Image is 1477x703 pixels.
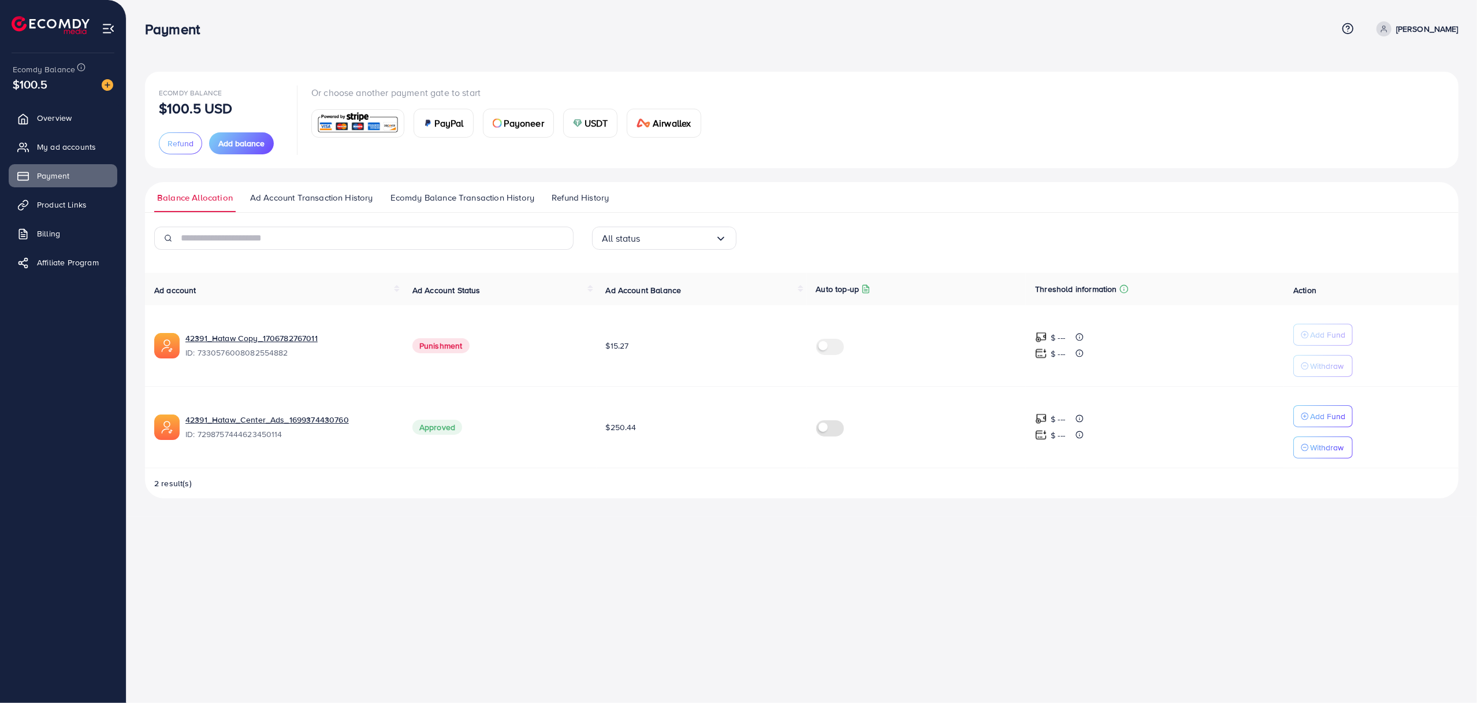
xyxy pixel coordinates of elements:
[154,415,180,440] img: ic-ads-acc.e4c84228.svg
[552,191,609,204] span: Refund History
[9,164,117,187] a: Payment
[9,222,117,245] a: Billing
[606,340,629,351] span: $15.27
[1396,22,1459,36] p: [PERSON_NAME]
[1051,347,1065,361] p: $ ---
[185,332,318,344] a: 42391_Hataw Copy_1706782767011
[483,109,554,138] a: cardPayoneer
[37,141,96,153] span: My ad accounts
[159,88,222,98] span: Ecomdy Balance
[154,478,192,489] span: 2 result(s)
[1372,21,1459,36] a: [PERSON_NAME]
[1293,355,1353,377] button: Withdraw
[311,86,710,99] p: Or choose another payment gate to start
[606,421,637,433] span: $250.44
[1035,347,1047,360] img: top-up amount
[1035,429,1047,441] img: top-up amount
[606,284,682,296] span: Ad Account Balance
[1310,328,1345,342] p: Add Fund
[37,112,72,124] span: Overview
[627,109,701,138] a: cardAirwallex
[585,116,608,130] span: USDT
[412,284,481,296] span: Ad Account Status
[185,428,394,440] span: ID: 7298757444623450114
[154,333,180,358] img: ic-ads-acc.e4c84228.svg
[1293,405,1353,427] button: Add Fund
[641,230,715,247] input: Search for option
[145,21,209,38] h3: Payment
[13,64,75,75] span: Ecomdy Balance
[637,119,650,128] img: card
[1293,436,1353,458] button: Withdraw
[13,76,47,92] span: $100.5
[9,106,117,129] a: Overview
[602,230,641,247] span: All status
[37,170,69,182] span: Payment
[563,109,618,138] a: cardUSDT
[412,338,470,353] span: Punishment
[414,109,474,138] a: cardPayPal
[1310,441,1344,454] p: Withdraw
[185,332,394,359] div: <span class='underline'>42391_Hataw Copy_1706782767011</span></br>7330576008082554882
[9,251,117,274] a: Affiliate Program
[504,116,544,130] span: Payoneer
[816,282,860,296] p: Auto top-up
[1310,359,1344,373] p: Withdraw
[493,119,502,128] img: card
[9,193,117,216] a: Product Links
[185,347,394,358] span: ID: 7330576008082554882
[154,284,196,296] span: Ad account
[1293,284,1316,296] span: Action
[37,257,99,268] span: Affiliate Program
[311,109,404,138] a: card
[37,228,60,239] span: Billing
[102,79,113,91] img: image
[1428,651,1468,694] iframe: Chat
[159,132,202,154] button: Refund
[168,138,194,149] span: Refund
[9,135,117,158] a: My ad accounts
[185,414,349,425] a: 42391_Hataw_Center_Ads_1699374430760
[315,111,400,136] img: card
[653,116,691,130] span: Airwallex
[159,101,233,115] p: $100.5 USD
[1051,331,1065,345] p: $ ---
[12,16,90,34] img: logo
[1051,412,1065,426] p: $ ---
[1051,428,1065,442] p: $ ---
[412,420,462,435] span: Approved
[1310,409,1345,423] p: Add Fund
[573,119,582,128] img: card
[209,132,274,154] button: Add balance
[185,414,394,441] div: <span class='underline'>42391_Hataw_Center_Ads_1699374430760</span></br>7298757444623450114
[435,116,464,130] span: PayPal
[250,191,373,204] span: Ad Account Transaction History
[423,119,433,128] img: card
[37,199,87,210] span: Product Links
[1035,282,1117,296] p: Threshold information
[1035,413,1047,425] img: top-up amount
[1035,331,1047,343] img: top-up amount
[390,191,534,204] span: Ecomdy Balance Transaction History
[592,227,736,250] div: Search for option
[157,191,233,204] span: Balance Allocation
[218,138,265,149] span: Add balance
[102,22,115,35] img: menu
[1293,324,1353,346] button: Add Fund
